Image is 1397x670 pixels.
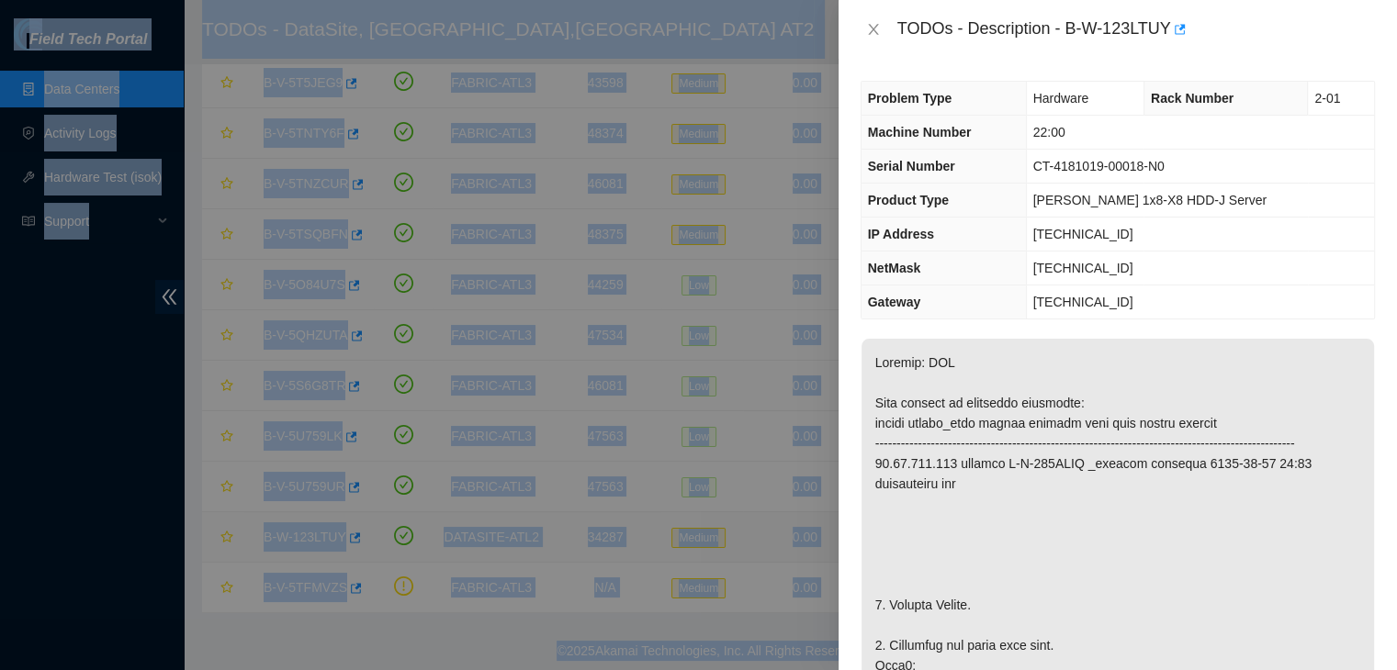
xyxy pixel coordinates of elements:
span: Problem Type [868,91,952,106]
span: [TECHNICAL_ID] [1033,261,1133,275]
span: CT-4181019-00018-N0 [1033,159,1165,173]
span: Serial Number [868,159,955,173]
div: TODOs - Description - B-W-123LTUY [897,15,1375,44]
span: NetMask [868,261,921,275]
span: [TECHNICAL_ID] [1033,227,1133,241]
button: Close [861,21,886,39]
span: IP Address [868,227,934,241]
span: Machine Number [868,125,972,140]
span: close [866,22,881,37]
span: 2-01 [1314,91,1340,106]
span: 22:00 [1033,125,1065,140]
span: Gateway [868,295,921,309]
span: [PERSON_NAME] 1x8-X8 HDD-J Server [1033,193,1267,207]
span: Product Type [868,193,949,207]
span: Hardware [1033,91,1089,106]
span: Rack Number [1151,91,1234,106]
span: [TECHNICAL_ID] [1033,295,1133,309]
